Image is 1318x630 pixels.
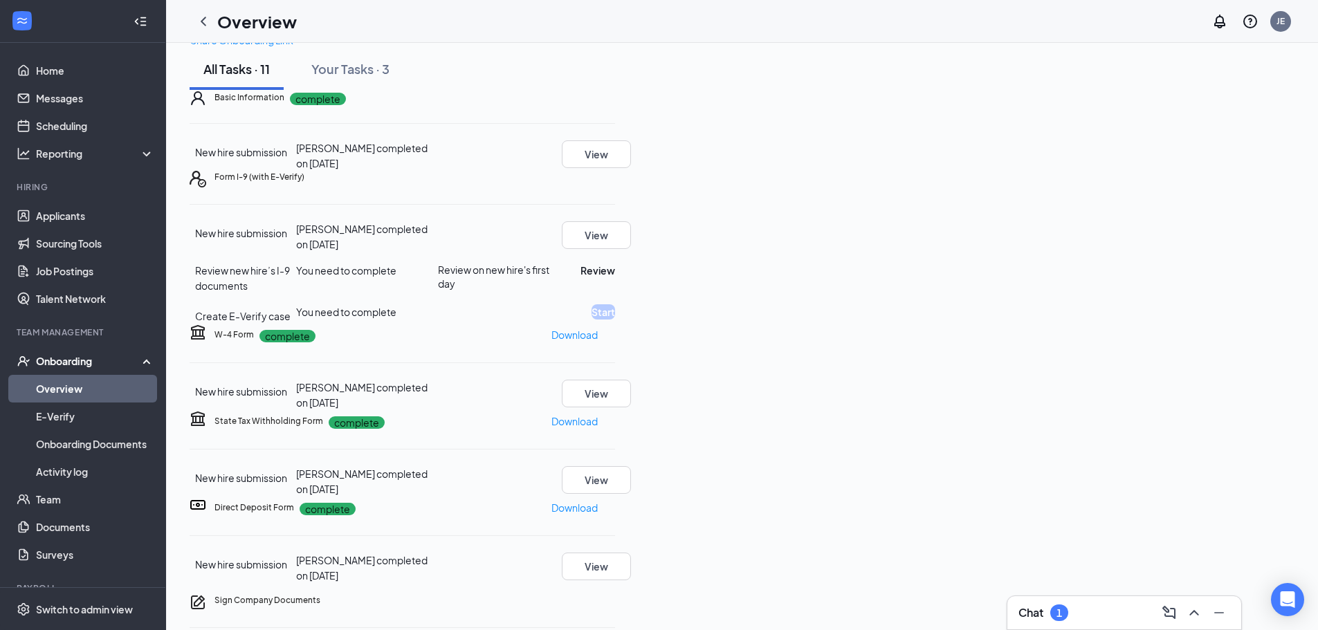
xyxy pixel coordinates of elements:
h5: Basic Information [214,91,284,104]
a: Overview [36,375,154,402]
a: Applicants [36,202,154,230]
p: Download [551,414,598,429]
p: Download [551,500,598,515]
button: ComposeMessage [1158,602,1180,624]
div: Open Intercom Messenger [1271,583,1304,616]
button: Download [551,497,598,519]
span: [PERSON_NAME] completed on [DATE] [296,223,428,250]
a: Scheduling [36,112,154,140]
span: New hire submission [195,385,287,398]
button: View [562,466,631,494]
svg: User [190,90,206,106]
svg: ComposeMessage [1161,604,1178,621]
button: Start [592,304,615,319]
svg: ChevronUp [1186,604,1202,621]
span: New hire submission [195,558,287,571]
svg: QuestionInfo [1242,13,1258,30]
h5: W-4 Form [214,328,254,341]
p: complete [300,503,356,515]
a: Home [36,57,154,84]
h5: Direct Deposit Form [214,501,294,514]
div: Payroll [17,582,152,594]
p: Download [551,327,598,342]
span: [PERSON_NAME] completed on [DATE] [296,554,428,582]
svg: Settings [17,602,30,616]
svg: Notifications [1211,13,1228,30]
p: complete [329,416,385,429]
div: 1 [1056,607,1062,619]
button: ChevronUp [1183,602,1205,624]
span: Review new hire’s I-9 documents [195,264,290,292]
button: Minimize [1208,602,1230,624]
h5: Sign Company Documents [214,594,320,606]
button: Download [551,410,598,432]
a: Activity log [36,458,154,485]
span: New hire submission [195,146,287,158]
span: Review on new hire's first day [438,263,562,290]
svg: ChevronLeft [195,13,212,30]
button: Download [551,324,598,346]
h1: Overview [217,10,297,33]
a: Documents [36,513,154,541]
span: [PERSON_NAME] completed on [DATE] [296,467,428,495]
div: Team Management [17,326,152,338]
div: Switch to admin view [36,602,133,616]
span: You need to complete [296,264,396,277]
svg: Analysis [17,147,30,160]
div: Your Tasks · 3 [311,60,390,77]
svg: Collapse [134,15,147,28]
h3: Chat [1018,605,1043,620]
a: Surveys [36,541,154,568]
svg: UserCheck [17,354,30,368]
button: View [562,553,631,580]
span: You need to complete [296,306,396,318]
button: Review [580,263,615,278]
svg: FormI9EVerifyIcon [190,171,206,187]
a: Onboarding Documents [36,430,154,458]
button: View [562,221,631,249]
div: Hiring [17,181,152,193]
span: New hire submission [195,472,287,484]
button: View [562,140,631,168]
svg: DirectDepositIcon [190,497,206,513]
svg: Minimize [1211,604,1227,621]
svg: WorkstreamLogo [15,14,29,28]
a: Team [36,485,154,513]
a: Job Postings [36,257,154,285]
div: JE [1276,15,1285,27]
p: complete [290,93,346,105]
a: Talent Network [36,285,154,313]
h5: State Tax Withholding Form [214,415,323,427]
a: Messages [36,84,154,112]
svg: TaxGovernmentIcon [190,410,206,427]
a: E-Verify [36,402,154,430]
h5: Form I-9 (with E-Verify) [214,171,304,183]
div: Onboarding [36,354,143,368]
span: [PERSON_NAME] completed on [DATE] [296,381,428,409]
div: All Tasks · 11 [203,60,270,77]
button: View [562,380,631,407]
a: Sourcing Tools [36,230,154,257]
p: complete [259,330,315,342]
svg: TaxGovernmentIcon [190,324,206,340]
span: Create E-Verify case [195,310,291,322]
span: New hire submission [195,227,287,239]
svg: CompanyDocumentIcon [190,594,206,611]
span: [PERSON_NAME] completed on [DATE] [296,142,428,169]
div: Reporting [36,147,155,160]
